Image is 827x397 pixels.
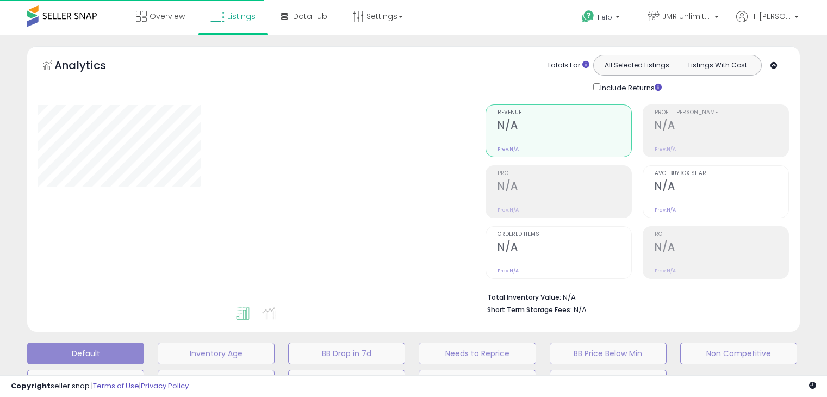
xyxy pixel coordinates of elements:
[550,370,667,392] button: [PERSON_NAME]'s
[574,305,587,315] span: N/A
[736,11,799,35] a: Hi [PERSON_NAME]
[550,343,667,364] button: BB Price Below Min
[498,241,631,256] h2: N/A
[158,370,275,392] button: Selling @ Max
[655,146,676,152] small: Prev: N/A
[585,81,675,94] div: Include Returns
[498,119,631,134] h2: N/A
[680,343,797,364] button: Non Competitive
[596,58,677,72] button: All Selected Listings
[11,381,189,392] div: seller snap | |
[547,60,589,71] div: Totals For
[498,268,519,274] small: Prev: N/A
[288,370,405,392] button: Items Being Repriced
[655,241,788,256] h2: N/A
[27,370,144,392] button: Top Sellers
[11,381,51,391] strong: Copyright
[498,171,631,177] span: Profit
[750,11,791,22] span: Hi [PERSON_NAME]
[498,232,631,238] span: Ordered Items
[419,370,536,392] button: 30 Day Decrease
[293,11,327,22] span: DataHub
[487,305,572,314] b: Short Term Storage Fees:
[498,110,631,116] span: Revenue
[655,268,676,274] small: Prev: N/A
[158,343,275,364] button: Inventory Age
[487,290,781,303] li: N/A
[54,58,127,76] h5: Analytics
[419,343,536,364] button: Needs to Reprice
[27,343,144,364] button: Default
[655,119,788,134] h2: N/A
[573,2,631,35] a: Help
[288,343,405,364] button: BB Drop in 7d
[655,171,788,177] span: Avg. Buybox Share
[141,381,189,391] a: Privacy Policy
[93,381,139,391] a: Terms of Use
[662,11,711,22] span: JMR Unlimited
[677,58,758,72] button: Listings With Cost
[150,11,185,22] span: Overview
[498,180,631,195] h2: N/A
[655,110,788,116] span: Profit [PERSON_NAME]
[498,146,519,152] small: Prev: N/A
[598,13,612,22] span: Help
[487,293,561,302] b: Total Inventory Value:
[227,11,256,22] span: Listings
[581,10,595,23] i: Get Help
[655,180,788,195] h2: N/A
[655,207,676,213] small: Prev: N/A
[498,207,519,213] small: Prev: N/A
[655,232,788,238] span: ROI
